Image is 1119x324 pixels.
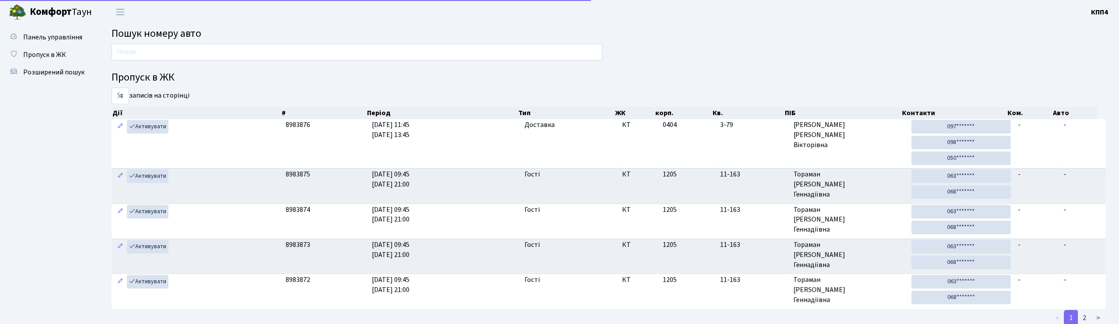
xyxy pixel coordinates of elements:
[109,5,131,19] button: Переключити навігацію
[720,169,787,180] span: 11-163
[720,120,787,130] span: 3-79
[720,275,787,285] span: 11-163
[112,44,602,60] input: Пошук
[794,120,905,150] span: [PERSON_NAME] [PERSON_NAME] Вікторівна
[663,120,677,130] span: 0404
[4,63,92,81] a: Розширений пошук
[1064,240,1067,250] span: -
[127,169,168,183] a: Активувати
[4,46,92,63] a: Пропуск в ЖК
[720,205,787,215] span: 11-163
[4,28,92,46] a: Панель управління
[1018,169,1021,179] span: -
[23,67,84,77] span: Розширений пошук
[115,120,126,134] a: Редагувати
[112,88,129,104] select: записів на сторінці
[115,169,126,183] a: Редагувати
[115,205,126,218] a: Редагувати
[23,50,66,60] span: Пропуск в ЖК
[663,240,677,250] span: 1205
[622,275,656,285] span: КТ
[525,240,540,250] span: Гості
[663,205,677,215] span: 1205
[372,120,410,140] span: [DATE] 11:45 [DATE] 13:45
[1091,7,1109,18] a: КПП4
[663,275,677,285] span: 1205
[372,275,410,295] span: [DATE] 09:45 [DATE] 21:00
[112,71,1106,84] h4: Пропуск в ЖК
[281,107,366,119] th: #
[127,205,168,218] a: Активувати
[525,275,540,285] span: Гості
[1052,107,1097,119] th: Авто
[518,107,614,119] th: Тип
[784,107,902,119] th: ПІБ
[23,32,82,42] span: Панель управління
[112,88,189,104] label: записів на сторінці
[127,120,168,134] a: Активувати
[525,120,555,130] span: Доставка
[30,5,92,20] span: Таун
[614,107,654,119] th: ЖК
[286,240,310,250] span: 8983873
[1007,107,1053,119] th: Ком.
[127,275,168,289] a: Активувати
[525,205,540,215] span: Гості
[372,205,410,225] span: [DATE] 09:45 [DATE] 21:00
[286,275,310,285] span: 8983872
[112,26,201,41] span: Пошук номеру авто
[286,205,310,215] span: 8983874
[901,107,1007,119] th: Контакти
[30,5,72,19] b: Комфорт
[372,169,410,189] span: [DATE] 09:45 [DATE] 21:00
[794,275,905,305] span: Тораман [PERSON_NAME] Геннадіївна
[1064,205,1067,215] span: -
[794,169,905,200] span: Тораман [PERSON_NAME] Геннадіївна
[367,107,518,119] th: Період
[1064,120,1067,130] span: -
[286,120,310,130] span: 8983876
[622,205,656,215] span: КТ
[9,4,26,21] img: logo.png
[1064,275,1067,285] span: -
[720,240,787,250] span: 11-163
[1018,205,1021,215] span: -
[655,107,712,119] th: корп.
[115,240,126,254] a: Редагувати
[794,240,905,270] span: Тораман [PERSON_NAME] Геннадіївна
[127,240,168,254] a: Активувати
[622,169,656,180] span: КТ
[712,107,784,119] th: Кв.
[112,107,281,119] th: Дії
[622,120,656,130] span: КТ
[663,169,677,179] span: 1205
[794,205,905,235] span: Тораман [PERSON_NAME] Геннадіївна
[115,275,126,289] a: Редагувати
[372,240,410,260] span: [DATE] 09:45 [DATE] 21:00
[1018,240,1021,250] span: -
[1018,275,1021,285] span: -
[622,240,656,250] span: КТ
[1018,120,1021,130] span: -
[1064,169,1067,179] span: -
[286,169,310,179] span: 8983875
[525,169,540,180] span: Гості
